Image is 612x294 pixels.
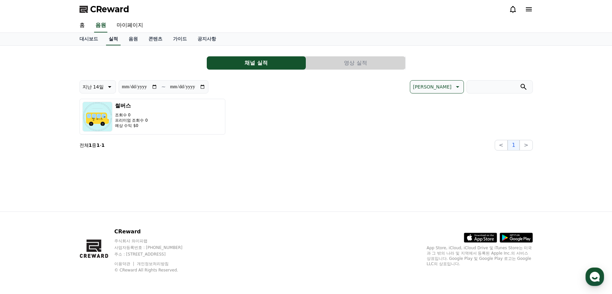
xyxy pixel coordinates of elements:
span: CReward [90,4,129,15]
button: 썰버스 조회수 0 프리미엄 조회수 0 예상 수익 $0 [80,99,225,135]
p: 조회수 0 [115,112,148,118]
a: 음원 [123,33,143,45]
p: 전체 중 - [80,142,105,148]
a: 마이페이지 [111,19,148,32]
a: 영상 실적 [306,56,406,70]
p: 주식회사 와이피랩 [114,238,195,244]
span: 설정 [102,220,110,225]
strong: 1 [96,143,100,148]
a: 개인정보처리방침 [137,262,169,266]
span: 홈 [21,220,25,225]
a: 이용약관 [114,262,135,266]
span: 대화 [61,220,69,226]
p: ~ [161,83,166,91]
p: © CReward All Rights Reserved. [114,267,195,273]
a: CReward [80,4,129,15]
button: > [520,140,532,150]
p: 주소 : [STREET_ADDRESS] [114,252,195,257]
p: 지난 14일 [83,82,104,91]
a: 가이드 [168,33,192,45]
img: 썰버스 [83,102,112,132]
a: 대화 [44,210,85,227]
p: 예상 수익 $0 [115,123,148,128]
a: 음원 [94,19,107,32]
button: 지난 14일 [80,80,116,93]
button: 채널 실적 [207,56,306,70]
a: 설정 [85,210,127,227]
h3: 썰버스 [115,102,148,110]
p: [PERSON_NAME] [413,82,451,91]
a: 콘텐츠 [143,33,168,45]
strong: 1 [101,143,105,148]
button: [PERSON_NAME] [410,80,464,93]
a: 공지사항 [192,33,221,45]
a: 홈 [74,19,90,32]
a: 실적 [106,33,121,45]
button: < [495,140,508,150]
p: CReward [114,228,195,236]
p: 프리미엄 조회수 0 [115,118,148,123]
a: 대시보드 [74,33,103,45]
a: 홈 [2,210,44,227]
button: 1 [508,140,520,150]
p: App Store, iCloud, iCloud Drive 및 iTunes Store는 미국과 그 밖의 나라 및 지역에서 등록된 Apple Inc.의 서비스 상표입니다. Goo... [427,245,533,266]
button: 영상 실적 [306,56,405,70]
strong: 1 [89,143,92,148]
p: 사업자등록번호 : [PHONE_NUMBER] [114,245,195,250]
